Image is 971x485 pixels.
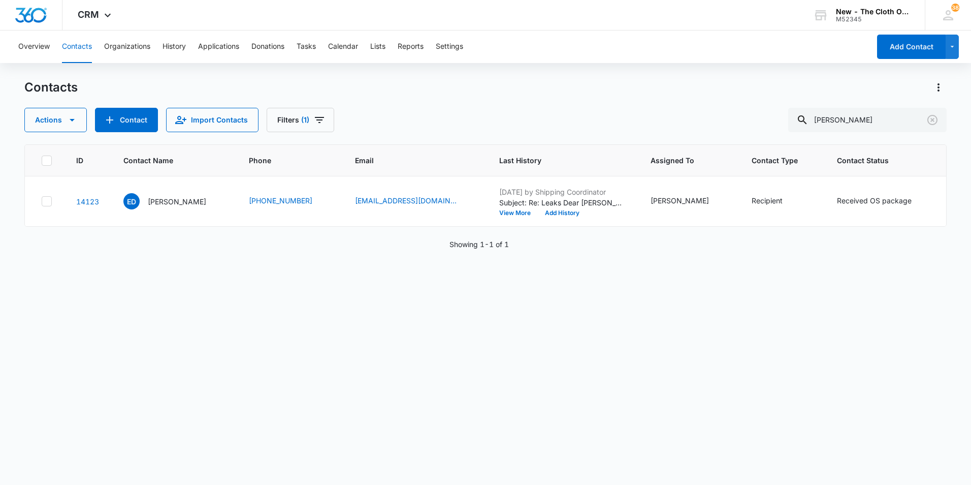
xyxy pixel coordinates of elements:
span: 38 [951,4,959,12]
p: [DATE] by Shipping Coordinator [499,187,626,197]
button: Donations [251,31,284,63]
button: Reports [398,31,424,63]
span: Contact Type [752,155,798,166]
button: Add Contact [877,35,946,59]
button: Settings [436,31,463,63]
button: Filters [267,108,334,132]
p: [PERSON_NAME] [148,196,206,207]
span: Last History [499,155,611,166]
span: Email [355,155,460,166]
div: account id [836,16,910,23]
span: (1) [301,116,309,124]
div: Contact Name - Elaina Dye - Select to Edit Field [123,193,224,209]
p: Subject: Re: Leaks Dear [PERSON_NAME], Thank you for checking in about dropping off at Mindful Me... [499,197,626,208]
div: Assigned To - Courtney Deats-Cascio - Select to Edit Field [651,195,727,207]
button: Overview [18,31,50,63]
button: Add Contact [95,108,158,132]
span: Phone [249,155,316,166]
span: CRM [78,9,99,20]
button: Calendar [328,31,358,63]
a: [EMAIL_ADDRESS][DOMAIN_NAME] [355,195,457,206]
div: [PERSON_NAME] [651,195,709,206]
span: Assigned To [651,155,713,166]
div: Phone - (828) 702-2802 - Select to Edit Field [249,195,331,207]
button: Actions [24,108,87,132]
a: [PHONE_NUMBER] [249,195,312,206]
h1: Contacts [24,80,78,95]
input: Search Contacts [788,108,947,132]
button: Organizations [104,31,150,63]
div: Received OS package [837,195,912,206]
div: Recipient [752,195,783,206]
button: Contacts [62,31,92,63]
button: Import Contacts [166,108,258,132]
p: Showing 1-1 of 1 [449,239,509,250]
button: Actions [930,79,947,96]
span: Contact Name [123,155,210,166]
div: Contact Type - Recipient - Select to Edit Field [752,195,801,207]
span: ED [123,193,140,209]
div: account name [836,8,910,16]
button: Clear [924,112,941,128]
button: Lists [370,31,385,63]
button: Add History [538,210,587,216]
div: Contact Status - Received OS package - Select to Edit Field [837,195,930,207]
div: Email - elainamarie202@gmail.com - Select to Edit Field [355,195,475,207]
span: ID [76,155,84,166]
button: History [163,31,186,63]
div: notifications count [951,4,959,12]
button: Tasks [297,31,316,63]
button: View More [499,210,538,216]
button: Applications [198,31,239,63]
a: Navigate to contact details page for Elaina Dye [76,197,99,206]
span: Contact Status [837,155,915,166]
